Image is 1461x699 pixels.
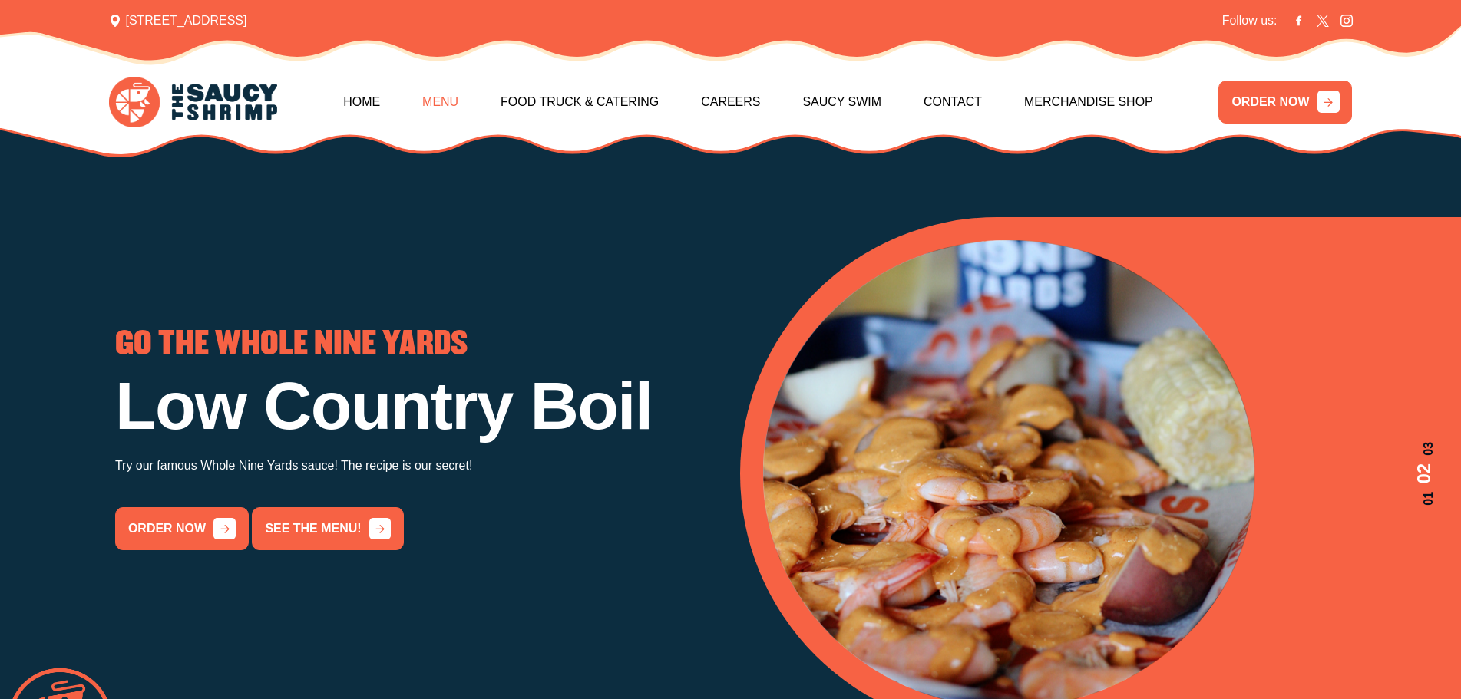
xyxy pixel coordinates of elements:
[1410,492,1438,506] span: 01
[115,329,722,550] div: 2 / 3
[1024,69,1153,135] a: Merchandise Shop
[701,69,760,135] a: Careers
[115,455,722,476] p: Try our famous Whole Nine Yards sauce! The recipe is our secret!
[1222,12,1278,30] span: Follow us:
[115,372,722,440] h1: Low Country Boil
[1410,442,1438,456] span: 03
[924,69,982,135] a: Contact
[109,12,247,30] span: [STREET_ADDRESS]
[501,69,659,135] a: Food Truck & Catering
[115,507,249,550] a: order now
[422,69,458,135] a: Menu
[252,507,404,550] a: See the menu!
[1218,81,1352,124] a: ORDER NOW
[1410,463,1438,484] span: 02
[802,69,881,135] a: Saucy Swim
[343,69,380,135] a: Home
[109,77,278,128] img: logo
[115,329,468,360] span: GO THE WHOLE NINE YARDS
